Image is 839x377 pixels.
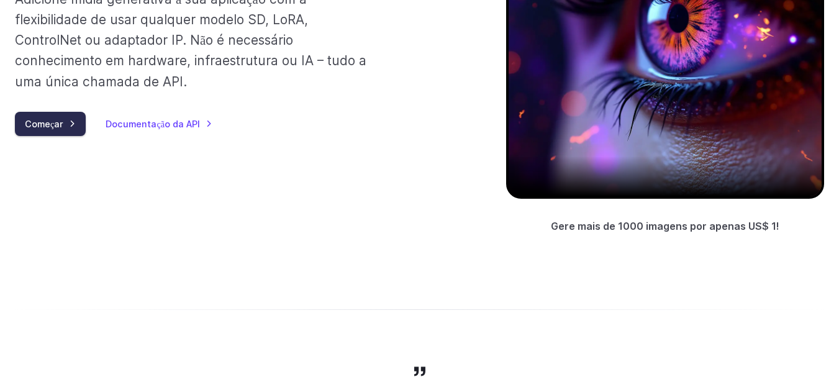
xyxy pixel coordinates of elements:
[106,117,212,131] a: Documentação da API
[551,220,779,232] font: Gere mais de 1000 imagens por apenas US$ 1!
[25,119,63,129] font: Começar
[15,112,86,136] a: Começar
[106,119,200,129] font: Documentação da API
